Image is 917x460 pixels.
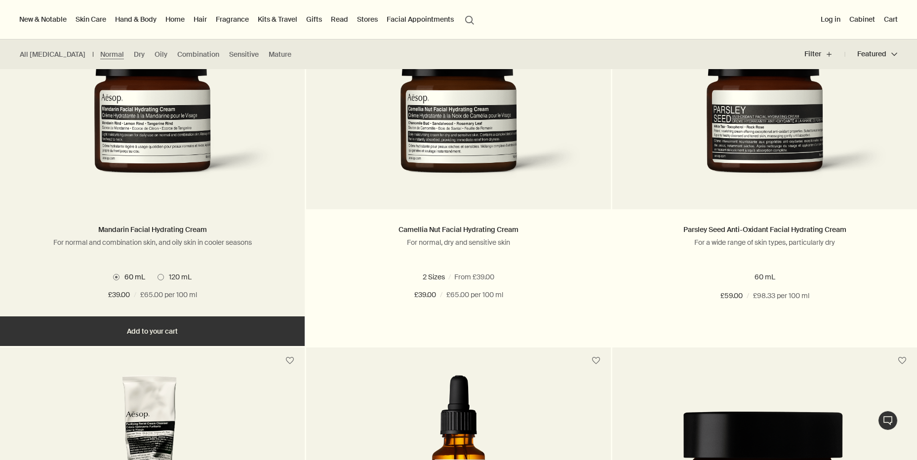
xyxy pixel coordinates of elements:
a: Oily [155,50,167,59]
img: Camellia Nut Facial Hydrating Cream in amber glass jar [321,49,596,195]
button: Filter [804,42,845,66]
span: £65.00 per 100 ml [446,289,503,301]
a: Facial Appointments [385,13,456,26]
p: For normal and combination skin, and oily skin in cooler seasons [15,238,290,247]
button: New & Notable [17,13,69,26]
a: Sensitive [229,50,259,59]
p: For normal, dry and sensitive skin [321,238,596,247]
a: Mandarin Facial Hydrating Cream [98,225,207,234]
a: Kits & Travel [256,13,299,26]
span: £39.00 [108,289,130,301]
a: Camellia Nut Facial Hydrating Cream in amber glass jar [306,12,611,209]
a: Parsley Seed Anti-Oxidant Facial Hydrating Cream [683,225,846,234]
button: Save to cabinet [587,352,605,370]
span: 120 mL [470,272,498,281]
span: / [134,289,136,301]
a: Hand & Body [113,13,159,26]
span: / [440,289,442,301]
img: Parsley Seed Anti-Oxidant Facial Hydrating Cream in amber glass jar [627,49,902,195]
span: £59.00 [720,290,743,302]
a: All [MEDICAL_DATA] [20,50,85,59]
a: Gifts [304,13,324,26]
button: Live Assistance [878,411,898,430]
a: Home [163,13,187,26]
button: Open search [461,10,478,29]
button: Featured [845,42,897,66]
a: Hair [192,13,209,26]
a: Read [329,13,350,26]
a: Parsley Seed Anti-Oxidant Facial Hydrating Cream in amber glass jar [612,12,917,209]
span: 60 mL [120,272,145,281]
span: / [747,290,749,302]
span: £65.00 per 100 ml [140,289,197,301]
img: Mandarin Facial Hydrating Cream in amber glass jar [15,49,290,195]
button: Save to cabinet [893,352,911,370]
a: Mature [269,50,291,59]
a: Camellia Nut Facial Hydrating Cream [399,225,518,234]
button: Cart [882,13,900,26]
span: 60 mL [426,272,451,281]
button: Save to cabinet [281,352,299,370]
a: Cabinet [847,13,877,26]
span: 120 mL [164,272,192,281]
button: Log in [819,13,842,26]
a: Skin Care [74,13,108,26]
a: Normal [100,50,124,59]
p: For a wide range of skin types, particularly dry [627,238,902,247]
a: Combination [177,50,219,59]
span: £98.33 per 100 ml [753,290,809,302]
a: Fragrance [214,13,251,26]
span: £39.00 [414,289,436,301]
button: Stores [355,13,380,26]
a: Dry [134,50,145,59]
